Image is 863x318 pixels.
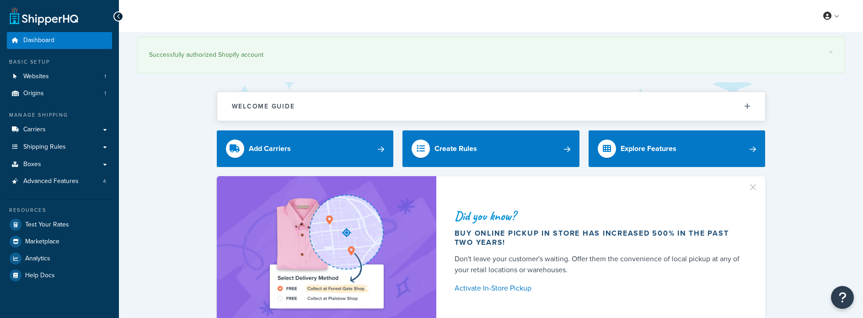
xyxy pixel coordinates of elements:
[829,49,833,56] a: ×
[23,126,46,134] span: Carriers
[25,221,69,229] span: Test Your Rates
[23,161,41,168] span: Boxes
[7,111,112,119] div: Manage Shipping
[23,90,44,97] span: Origins
[455,229,744,247] div: Buy online pickup in store has increased 500% in the past two years!
[217,130,394,167] a: Add Carriers
[402,130,579,167] a: Create Rules
[455,210,744,222] div: Did you know?
[149,49,833,61] div: Successfully authorized Shopify account
[7,233,112,250] a: Marketplace
[589,130,766,167] a: Explore Features
[25,238,59,246] span: Marketplace
[249,142,291,155] div: Add Carriers
[23,143,66,151] span: Shipping Rules
[104,90,106,97] span: 1
[7,173,112,190] li: Advanced Features
[434,142,477,155] div: Create Rules
[831,286,854,309] button: Open Resource Center
[25,272,55,280] span: Help Docs
[244,190,409,314] img: ad-shirt-map-b0359fc47e01cab431d101c4b569394f6a03f54285957d908178d52f29eb9668.png
[7,58,112,66] div: Basic Setup
[104,73,106,81] span: 1
[455,253,744,275] div: Don't leave your customer's waiting. Offer them the convenience of local pickup at any of your re...
[7,32,112,49] a: Dashboard
[455,282,744,295] a: Activate In-Store Pickup
[7,267,112,284] a: Help Docs
[7,156,112,173] a: Boxes
[7,216,112,233] a: Test Your Rates
[232,103,295,110] h2: Welcome Guide
[7,68,112,85] li: Websites
[217,92,765,121] button: Welcome Guide
[621,142,676,155] div: Explore Features
[7,68,112,85] a: Websites1
[7,139,112,156] a: Shipping Rules
[7,206,112,214] div: Resources
[25,255,50,263] span: Analytics
[7,85,112,102] li: Origins
[23,73,49,81] span: Websites
[7,173,112,190] a: Advanced Features4
[23,37,54,44] span: Dashboard
[7,121,112,138] a: Carriers
[103,178,106,185] span: 4
[7,85,112,102] a: Origins1
[7,250,112,267] a: Analytics
[23,178,79,185] span: Advanced Features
